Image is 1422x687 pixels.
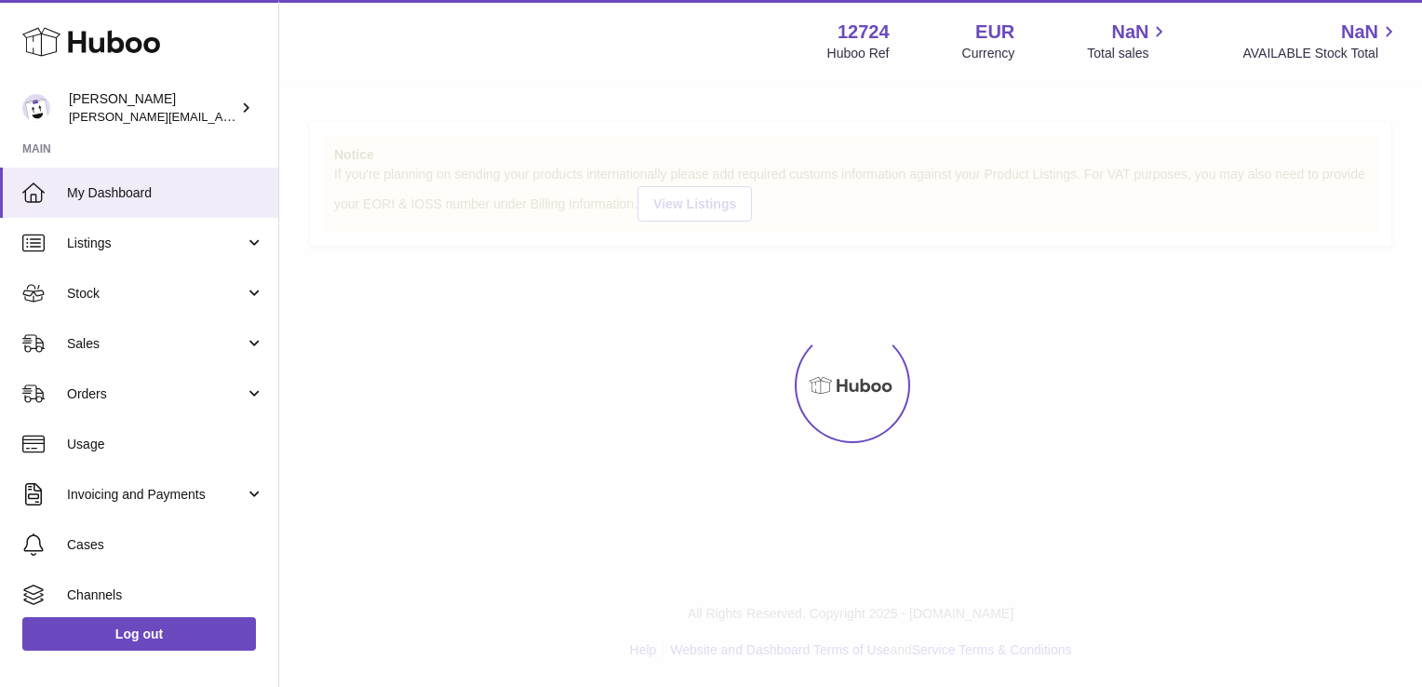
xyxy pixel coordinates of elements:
[22,94,50,122] img: sebastian@ffern.co
[1087,45,1170,62] span: Total sales
[69,109,373,124] span: [PERSON_NAME][EMAIL_ADDRESS][DOMAIN_NAME]
[1242,45,1400,62] span: AVAILABLE Stock Total
[67,335,245,353] span: Sales
[1111,20,1148,45] span: NaN
[1242,20,1400,62] a: NaN AVAILABLE Stock Total
[838,20,890,45] strong: 12724
[67,184,264,202] span: My Dashboard
[69,90,236,126] div: [PERSON_NAME]
[67,436,264,453] span: Usage
[67,285,245,303] span: Stock
[67,586,264,604] span: Channels
[1087,20,1170,62] a: NaN Total sales
[67,235,245,252] span: Listings
[1341,20,1378,45] span: NaN
[67,536,264,554] span: Cases
[67,385,245,403] span: Orders
[67,486,245,504] span: Invoicing and Payments
[962,45,1015,62] div: Currency
[975,20,1014,45] strong: EUR
[22,617,256,651] a: Log out
[827,45,890,62] div: Huboo Ref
